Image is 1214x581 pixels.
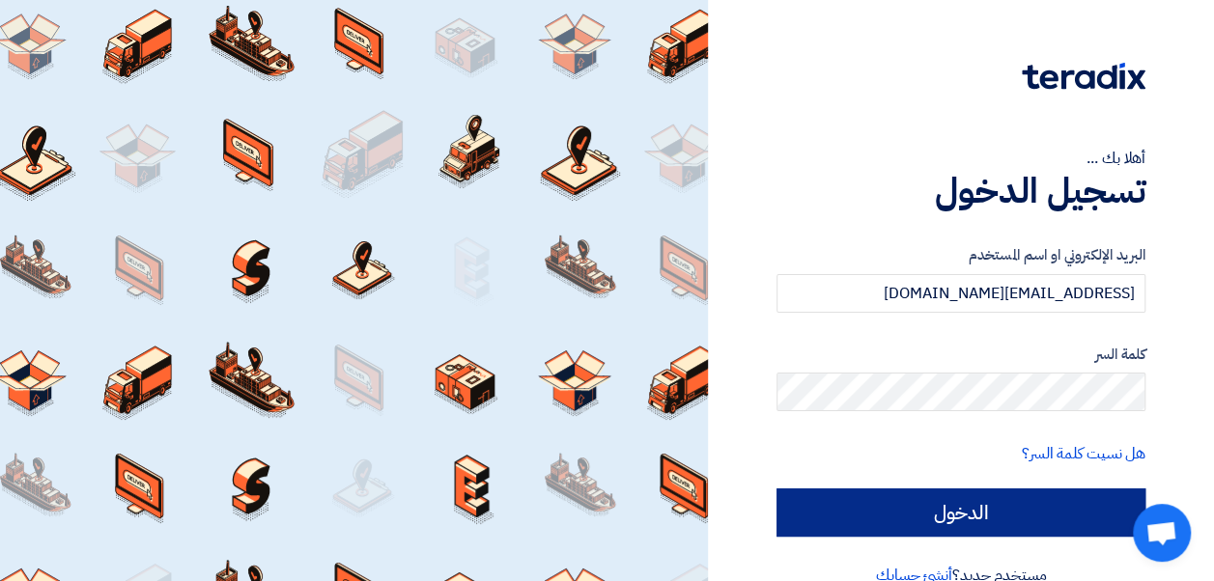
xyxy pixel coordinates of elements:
img: Teradix logo [1022,63,1145,90]
label: كلمة السر [776,344,1145,366]
input: الدخول [776,488,1145,537]
a: هل نسيت كلمة السر؟ [1022,442,1145,465]
label: البريد الإلكتروني او اسم المستخدم [776,244,1145,266]
h1: تسجيل الدخول [776,170,1145,212]
input: أدخل بريد العمل الإلكتروني او اسم المستخدم الخاص بك ... [776,274,1145,313]
div: أهلا بك ... [776,147,1145,170]
div: Open chat [1133,504,1191,562]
